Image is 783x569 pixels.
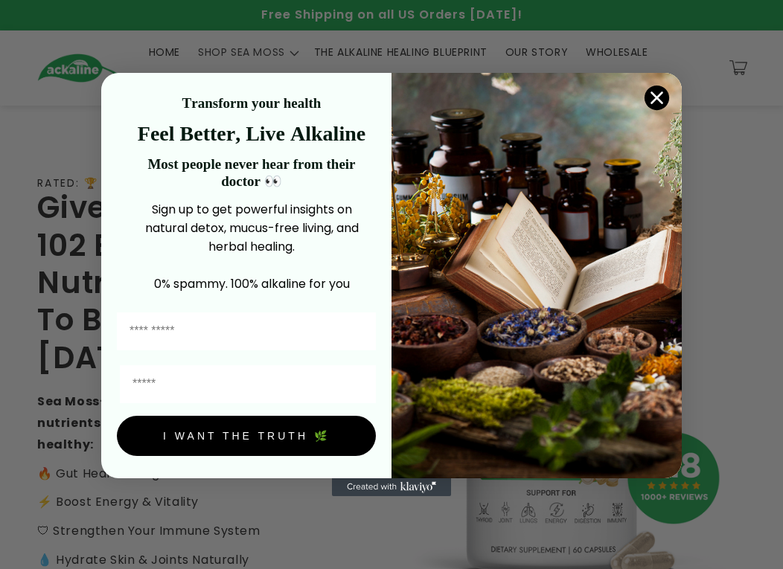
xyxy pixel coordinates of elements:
[332,478,451,496] a: Created with Klaviyo - opens in a new tab
[147,156,355,189] strong: Most people never hear from their doctor 👀
[117,416,376,456] button: I WANT THE TRUTH 🌿
[182,95,322,111] strong: Transform your health
[117,312,376,350] input: First Name
[138,122,365,145] strong: Feel Better, Live Alkaline
[127,274,376,293] p: 0% spammy. 100% alkaline for you
[127,200,376,256] p: Sign up to get powerful insights on natural detox, mucus-free living, and herbal healing.
[391,73,682,478] img: 4a4a186a-b914-4224-87c7-990d8ecc9bca.jpeg
[120,365,376,403] input: Email
[644,85,670,111] button: Close dialog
